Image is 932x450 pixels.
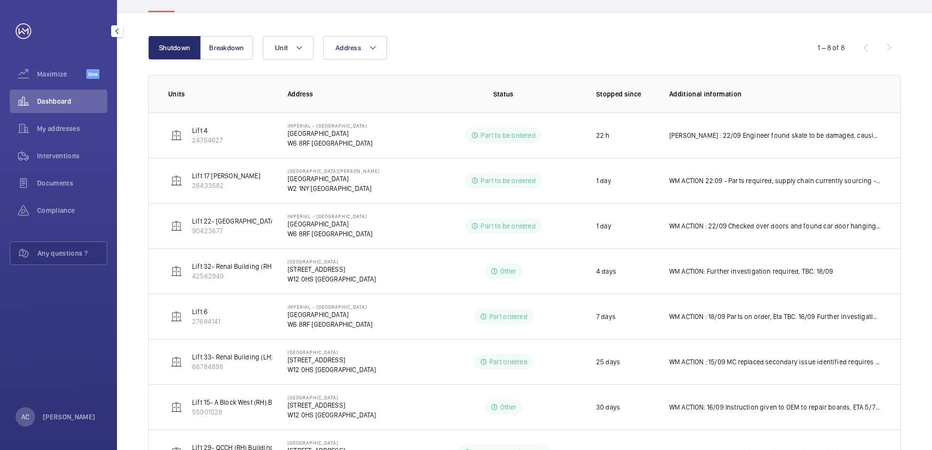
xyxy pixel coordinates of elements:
p: [GEOGRAPHIC_DATA] [288,349,376,355]
p: Status [433,89,573,99]
span: Maximize [37,69,86,79]
img: elevator.svg [171,311,182,322]
p: W12 0HS [GEOGRAPHIC_DATA] [288,365,376,375]
p: Lift 22- [GEOGRAPHIC_DATA] Block (Passenger) [192,216,332,226]
span: Documents [37,178,107,188]
img: elevator.svg [171,356,182,368]
p: Lift 17 [PERSON_NAME] [192,171,260,181]
span: Interventions [37,151,107,161]
p: 27684141 [192,317,220,326]
button: Shutdown [148,36,201,59]
p: 66784898 [192,362,313,372]
p: [GEOGRAPHIC_DATA] [288,310,372,319]
p: [PERSON_NAME] [43,412,96,422]
p: Part to be ordered [481,131,535,140]
p: Lift 4 [192,126,223,135]
p: Address [288,89,426,99]
p: [GEOGRAPHIC_DATA] [288,259,376,264]
p: 7 days [596,312,616,321]
p: [GEOGRAPHIC_DATA] [288,219,372,229]
p: 1 day [596,176,611,186]
p: [GEOGRAPHIC_DATA] [288,129,372,138]
p: Lift 33- Renal Building (LH) Building 555 [192,352,313,362]
img: elevator.svg [171,401,182,413]
p: Other [500,402,517,412]
p: [GEOGRAPHIC_DATA][PERSON_NAME] [288,168,380,174]
p: 24754627 [192,135,223,145]
img: elevator.svg [171,220,182,232]
img: elevator.svg [171,175,182,187]
p: 55901528 [192,407,306,417]
span: Any questions ? [38,248,107,258]
p: 25 days [596,357,620,367]
p: Lift 6 [192,307,220,317]
p: Part to be ordered [481,221,535,231]
p: Imperial - [GEOGRAPHIC_DATA] [288,213,372,219]
p: WM ACTION : 22/09 Checked over doors and found car door hanging roller damaged. Replacement requi... [669,221,881,231]
p: WM ACTION : 18/09 Parts on order, Eta TBC. 16/09 Further investigation required - Team to site 17/09 [669,312,881,321]
p: [STREET_ADDRESS] [288,400,376,410]
button: Breakdown [200,36,253,59]
p: [PERSON_NAME] : 22/09 Engineer found skate to be damaged, causing issues with doors. Unable to re... [669,131,881,140]
p: [GEOGRAPHIC_DATA] [288,174,380,184]
p: W12 0HS [GEOGRAPHIC_DATA] [288,410,376,420]
p: WM ACTION: 16/09 Instruction given to OEM to repair boards, ETA 5/7 days. 03/09 Board shipped to ... [669,402,881,412]
img: elevator.svg [171,265,182,277]
p: Part to be ordered [481,176,535,186]
button: Unit [263,36,313,59]
p: WM ACTION : 15/09 MC replaced secondary issue identified requires further troubleshooting, re-att... [669,357,881,367]
p: W6 8RF [GEOGRAPHIC_DATA] [288,319,372,329]
p: AC [21,412,29,422]
p: Additional information [669,89,881,99]
p: Part ordered [489,312,527,321]
p: WM ACTION: Further investigation required, TBC. 18/09 [669,266,834,276]
p: [GEOGRAPHIC_DATA] [288,440,376,446]
p: Lift 32- Renal Building (RH) Building 555 [192,262,314,271]
p: W2 1NY [GEOGRAPHIC_DATA] [288,184,380,193]
p: Imperial - [GEOGRAPHIC_DATA] [288,304,372,310]
p: Units [168,89,272,99]
p: Stopped since [596,89,654,99]
span: Beta [86,69,99,79]
p: Other [500,266,517,276]
p: 22 h [596,131,610,140]
span: Dashboard [37,96,107,106]
p: Imperial - [GEOGRAPHIC_DATA] [288,123,372,129]
button: Address [323,36,387,59]
span: My addresses [37,124,107,133]
span: Compliance [37,206,107,215]
p: W6 8RF [GEOGRAPHIC_DATA] [288,229,372,239]
p: 1 day [596,221,611,231]
p: Lift 15- A Block West (RH) Building 201 [192,397,306,407]
div: 1 – 8 of 8 [817,43,845,53]
p: WM ACTION 22.09 - Parts required, supply chain currently sourcing - Elle [669,176,881,186]
p: W12 0HS [GEOGRAPHIC_DATA] [288,274,376,284]
p: 42562949 [192,271,314,281]
span: Unit [275,44,288,52]
img: elevator.svg [171,130,182,141]
p: [STREET_ADDRESS] [288,264,376,274]
p: [GEOGRAPHIC_DATA] [288,394,376,400]
p: W6 8RF [GEOGRAPHIC_DATA] [288,138,372,148]
p: 4 days [596,266,616,276]
p: [STREET_ADDRESS] [288,355,376,365]
p: 26433582 [192,181,260,190]
p: Part ordered [489,357,527,367]
p: 30 days [596,402,620,412]
span: Address [335,44,361,52]
p: 90423677 [192,226,332,236]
